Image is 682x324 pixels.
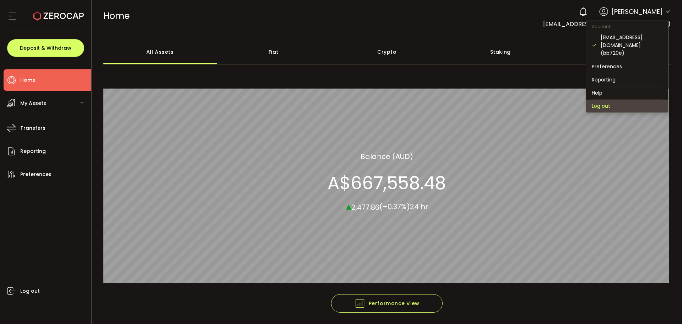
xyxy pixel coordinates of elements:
span: My Assets [20,98,46,108]
iframe: Chat Widget [646,290,682,324]
span: Log out [20,286,40,296]
span: Account [586,23,616,30]
span: Deposit & Withdraw [20,46,71,51]
li: Log out [586,100,668,112]
div: Staking [444,39,557,64]
span: Reporting [20,146,46,156]
span: [EMAIL_ADDRESS][DOMAIN_NAME] (bb720e) [543,20,671,28]
section: A$667,558.48 [328,172,446,193]
div: Crypto [330,39,444,64]
section: Balance (AUD) [361,151,413,161]
div: Fiat [217,39,330,64]
span: Performance View [354,298,420,309]
div: All Assets [103,39,217,64]
span: ▴ [346,198,351,213]
li: Reporting [586,73,668,86]
li: Help [586,86,668,99]
div: Structured Products [557,39,671,64]
li: Preferences [586,60,668,73]
span: Preferences [20,169,52,180]
div: [EMAIL_ADDRESS][DOMAIN_NAME] (bb720e) [601,33,662,57]
span: Home [103,10,130,22]
span: (+0.37%) [379,202,410,212]
button: Deposit & Withdraw [7,39,84,57]
button: Performance View [331,294,443,313]
span: 24 hr [410,202,428,212]
span: 2,477.86 [351,202,379,212]
span: [PERSON_NAME] [612,7,663,16]
span: Home [20,75,36,85]
span: Transfers [20,123,45,133]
